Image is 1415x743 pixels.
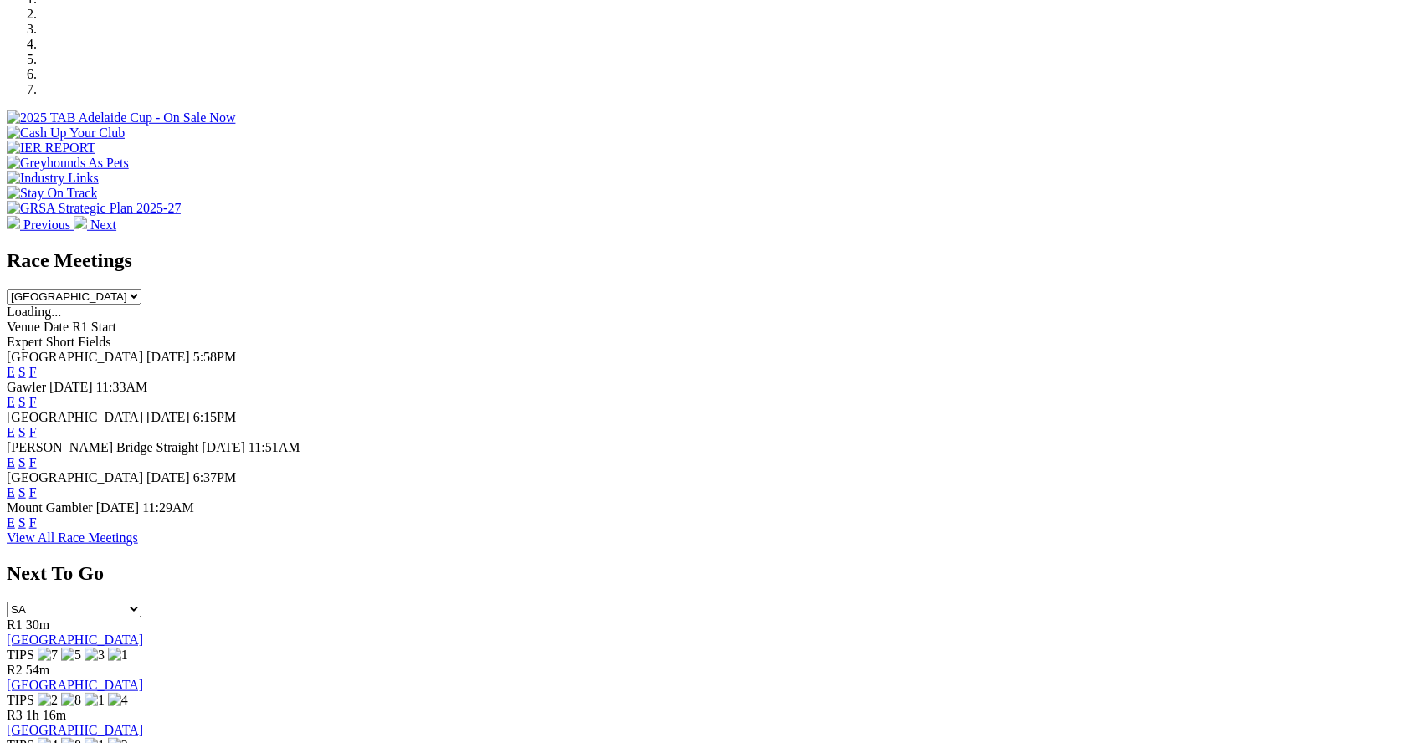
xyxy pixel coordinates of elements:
[18,425,26,439] a: S
[7,335,43,349] span: Expert
[7,320,40,334] span: Venue
[146,350,190,364] span: [DATE]
[72,320,116,334] span: R1 Start
[18,485,26,500] a: S
[85,693,105,708] img: 1
[193,350,237,364] span: 5:58PM
[18,365,26,379] a: S
[7,216,20,229] img: chevron-left-pager-white.svg
[74,216,87,229] img: chevron-right-pager-white.svg
[18,515,26,530] a: S
[202,440,245,454] span: [DATE]
[44,320,69,334] span: Date
[7,708,23,722] span: R3
[7,678,143,692] a: [GEOGRAPHIC_DATA]
[90,218,116,232] span: Next
[108,693,128,708] img: 4
[146,470,190,484] span: [DATE]
[78,335,110,349] span: Fields
[7,648,34,662] span: TIPS
[7,530,138,545] a: View All Race Meetings
[7,365,15,379] a: E
[7,470,143,484] span: [GEOGRAPHIC_DATA]
[29,515,37,530] a: F
[108,648,128,663] img: 1
[96,500,140,515] span: [DATE]
[74,218,116,232] a: Next
[142,500,194,515] span: 11:29AM
[7,633,143,647] a: [GEOGRAPHIC_DATA]
[7,380,46,394] span: Gawler
[85,648,105,663] img: 3
[18,395,26,409] a: S
[7,110,236,126] img: 2025 TAB Adelaide Cup - On Sale Now
[26,617,49,632] span: 30m
[146,410,190,424] span: [DATE]
[18,455,26,469] a: S
[38,648,58,663] img: 7
[38,693,58,708] img: 2
[7,218,74,232] a: Previous
[29,485,37,500] a: F
[7,485,15,500] a: E
[29,425,37,439] a: F
[26,708,66,722] span: 1h 16m
[26,663,49,677] span: 54m
[7,617,23,632] span: R1
[29,365,37,379] a: F
[7,141,95,156] img: IER REPORT
[7,350,143,364] span: [GEOGRAPHIC_DATA]
[7,395,15,409] a: E
[29,395,37,409] a: F
[193,410,237,424] span: 6:15PM
[46,335,75,349] span: Short
[7,693,34,707] span: TIPS
[61,648,81,663] img: 5
[7,500,93,515] span: Mount Gambier
[7,515,15,530] a: E
[7,201,181,216] img: GRSA Strategic Plan 2025-27
[7,249,1408,272] h2: Race Meetings
[7,440,198,454] span: [PERSON_NAME] Bridge Straight
[7,156,129,171] img: Greyhounds As Pets
[7,410,143,424] span: [GEOGRAPHIC_DATA]
[23,218,70,232] span: Previous
[96,380,148,394] span: 11:33AM
[7,186,97,201] img: Stay On Track
[49,380,93,394] span: [DATE]
[7,126,125,141] img: Cash Up Your Club
[7,562,1408,585] h2: Next To Go
[29,455,37,469] a: F
[7,425,15,439] a: E
[61,693,81,708] img: 8
[193,470,237,484] span: 6:37PM
[7,455,15,469] a: E
[7,171,99,186] img: Industry Links
[7,663,23,677] span: R2
[7,305,61,319] span: Loading...
[249,440,300,454] span: 11:51AM
[7,723,143,737] a: [GEOGRAPHIC_DATA]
